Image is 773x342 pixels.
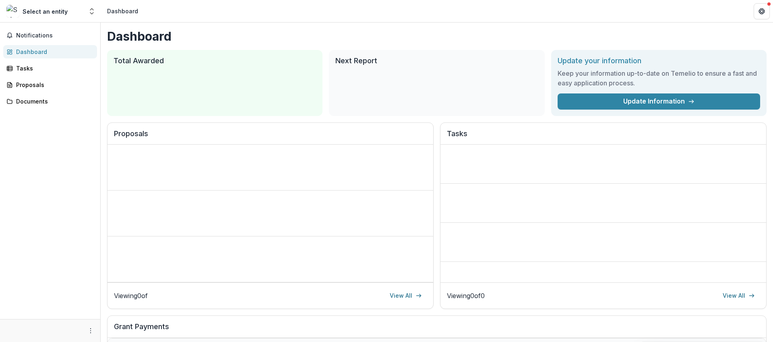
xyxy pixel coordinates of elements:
h2: Proposals [114,129,427,145]
a: Dashboard [3,45,97,58]
a: View All [718,289,760,302]
div: Tasks [16,64,91,73]
button: Notifications [3,29,97,42]
div: Dashboard [107,7,138,15]
a: Tasks [3,62,97,75]
a: Update Information [558,93,760,110]
button: Get Help [754,3,770,19]
a: Proposals [3,78,97,91]
h1: Dashboard [107,29,767,44]
p: Viewing 0 of 0 [447,291,485,301]
div: Select an entity [23,7,68,16]
a: Documents [3,95,97,108]
nav: breadcrumb [104,5,141,17]
button: Open entity switcher [86,3,97,19]
div: Documents [16,97,91,106]
h2: Grant Payments [114,322,760,338]
button: More [86,326,95,336]
span: Notifications [16,32,94,39]
h2: Update your information [558,56,760,65]
img: Select an entity [6,5,19,18]
h2: Next Report [335,56,538,65]
h2: Tasks [447,129,760,145]
p: Viewing 0 of [114,291,148,301]
div: Dashboard [16,48,91,56]
h3: Keep your information up-to-date on Temelio to ensure a fast and easy application process. [558,68,760,88]
div: Proposals [16,81,91,89]
a: View All [385,289,427,302]
h2: Total Awarded [114,56,316,65]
